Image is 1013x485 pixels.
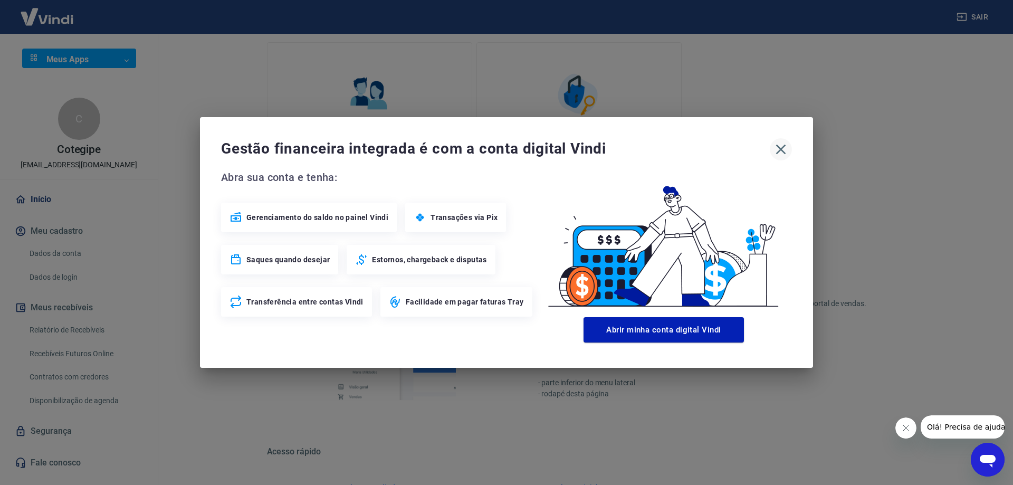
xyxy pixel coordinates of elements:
[921,415,1005,439] iframe: Mensagem da empresa
[895,417,916,439] iframe: Fechar mensagem
[246,297,364,307] span: Transferência entre contas Vindi
[536,169,792,313] img: Good Billing
[221,138,770,159] span: Gestão financeira integrada é com a conta digital Vindi
[971,443,1005,477] iframe: Botão para abrir a janela de mensagens
[246,212,388,223] span: Gerenciamento do saldo no painel Vindi
[584,317,744,343] button: Abrir minha conta digital Vindi
[406,297,524,307] span: Facilidade em pagar faturas Tray
[431,212,498,223] span: Transações via Pix
[372,254,486,265] span: Estornos, chargeback e disputas
[221,169,536,186] span: Abra sua conta e tenha:
[246,254,330,265] span: Saques quando desejar
[6,7,89,16] span: Olá! Precisa de ajuda?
